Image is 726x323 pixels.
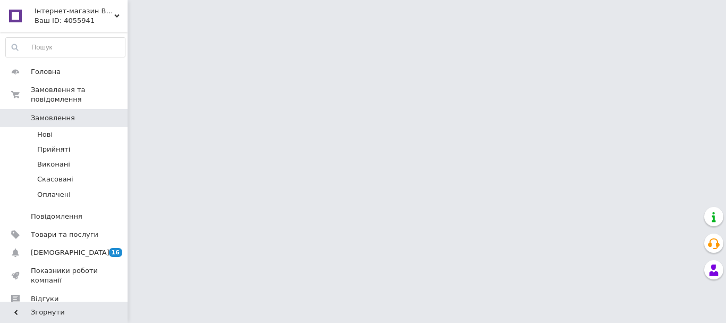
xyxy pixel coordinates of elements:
[37,145,70,154] span: Прийняті
[31,212,82,221] span: Повідомлення
[37,160,70,169] span: Виконані
[109,248,122,257] span: 16
[37,175,73,184] span: Скасовані
[31,67,61,77] span: Головна
[6,38,125,57] input: Пошук
[37,190,71,200] span: Оплачені
[31,113,75,123] span: Замовлення
[35,16,128,26] div: Ваш ID: 4055941
[31,248,109,258] span: [DEMOGRAPHIC_DATA]
[31,85,128,104] span: Замовлення та повідомлення
[31,294,58,304] span: Відгуки
[31,266,98,285] span: Показники роботи компанії
[37,130,53,139] span: Нові
[31,230,98,239] span: Товари та послуги
[35,6,114,16] span: Інтернет-магазин BEST MARKET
